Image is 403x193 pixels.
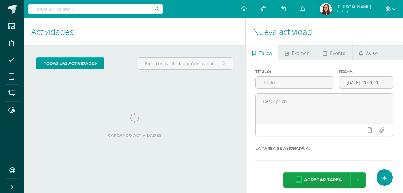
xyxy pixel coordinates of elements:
label: Título: [255,69,334,74]
span: Mi Perfil [336,9,371,14]
a: Evento [316,45,352,60]
span: Aviso [366,46,378,60]
input: Fecha de entrega [339,77,393,88]
a: Examen [278,45,316,60]
span: Tarea [259,46,272,60]
span: [PERSON_NAME] [336,4,371,10]
span: Agregar tarea [304,173,342,187]
span: Examen [292,46,310,60]
input: Título [256,77,334,88]
span: Evento [330,46,346,60]
input: Busca un usuario... [28,4,163,14]
input: Busca una actividad próxima aquí... [137,58,233,69]
h1: Actividades [31,18,238,45]
label: La tarea se asignará a: [255,146,393,151]
a: Tarea [246,45,278,60]
a: todas las Actividades [36,57,104,69]
img: 7f0a03d709fdbe87b17eaa2394b75382.png [320,3,332,15]
label: Fecha: [339,69,393,74]
a: Aviso [353,45,385,60]
h1: Nueva actividad [253,18,396,45]
label: Cargando actividades [36,133,233,138]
